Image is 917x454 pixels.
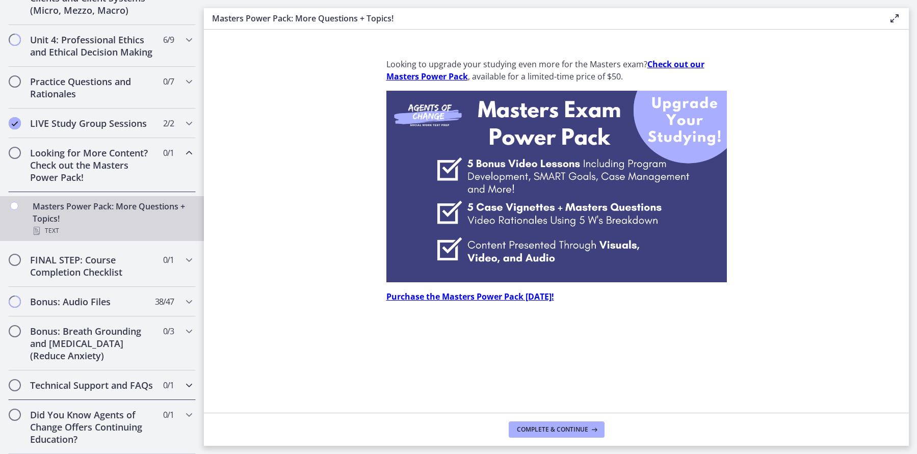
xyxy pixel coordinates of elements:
span: 0 / 1 [163,409,174,421]
h2: Looking for More Content? Check out the Masters Power Pack! [30,147,154,183]
h2: Unit 4: Professional Ethics and Ethical Decision Making [30,34,154,58]
h2: Technical Support and FAQs [30,379,154,391]
span: 2 / 2 [163,117,174,129]
span: 6 / 9 [163,34,174,46]
div: Masters Power Pack: More Questions + Topics! [33,200,192,237]
div: Text [33,225,192,237]
span: 0 / 7 [163,75,174,88]
p: Looking to upgrade your studying even more for the Masters exam? , available for a limited-time p... [386,58,727,83]
h2: Bonus: Breath Grounding and [MEDICAL_DATA] (Reduce Anxiety) [30,325,154,362]
h2: Practice Questions and Rationales [30,75,154,100]
img: Masters_Power_Pack_%282%29.png [386,91,727,282]
span: 0 / 1 [163,254,174,266]
span: 0 / 1 [163,147,174,159]
span: 0 / 1 [163,379,174,391]
button: Complete & continue [509,421,605,438]
h2: Did You Know Agents of Change Offers Continuing Education? [30,409,154,445]
span: Complete & continue [517,425,588,434]
h2: LIVE Study Group Sessions [30,117,154,129]
span: 0 / 3 [163,325,174,337]
i: Completed [9,117,21,129]
h2: FINAL STEP: Course Completion Checklist [30,254,154,278]
a: Purchase the Masters Power Pack [DATE]! [386,291,554,302]
span: 38 / 47 [155,296,174,308]
h2: Bonus: Audio Files [30,296,154,308]
h3: Masters Power Pack: More Questions + Topics! [212,12,872,24]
